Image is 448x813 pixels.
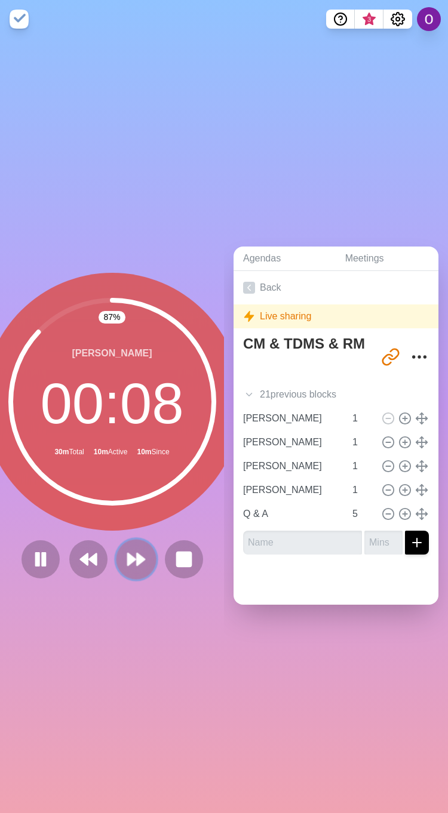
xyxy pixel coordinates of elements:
[238,478,345,502] input: Name
[348,478,376,502] input: Mins
[234,271,438,304] a: Back
[348,406,376,430] input: Mins
[234,383,438,406] div: 21 previous block
[10,10,29,29] img: timeblocks logo
[336,247,438,271] a: Meetings
[407,345,431,369] button: More
[238,454,345,478] input: Name
[383,10,412,29] button: Settings
[234,247,336,271] a: Agendas
[238,502,345,526] input: Name
[326,10,355,29] button: Help
[379,345,403,369] button: Share link
[364,15,374,24] span: 3
[238,430,345,454] input: Name
[348,454,376,478] input: Mins
[243,531,362,555] input: Name
[355,10,383,29] button: What’s new
[238,406,345,430] input: Name
[332,387,336,402] span: s
[364,531,403,555] input: Mins
[234,304,438,328] div: Live sharing
[348,502,376,526] input: Mins
[348,430,376,454] input: Mins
